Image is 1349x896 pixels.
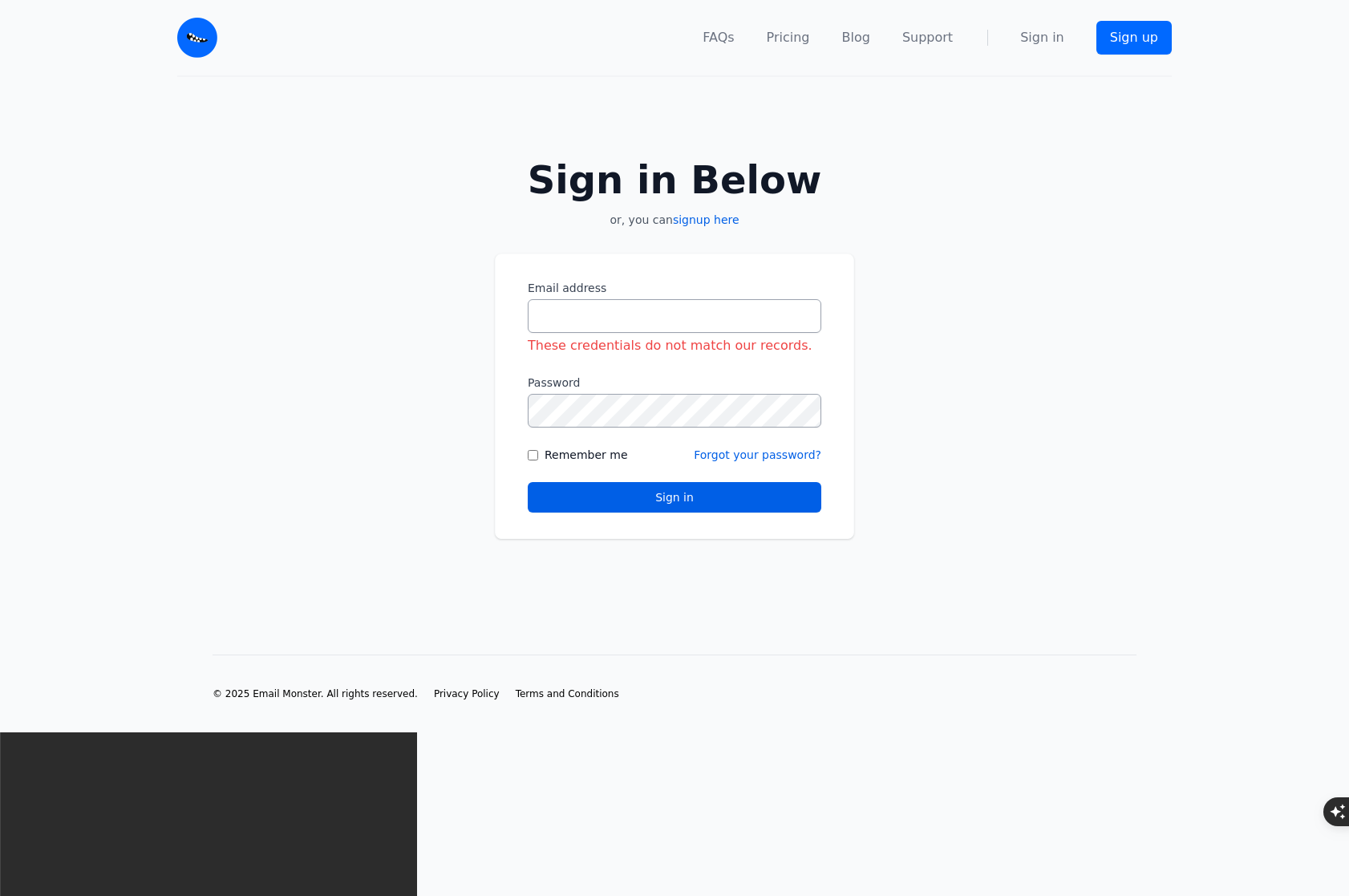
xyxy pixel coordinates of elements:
span: Terms and Conditions [516,688,619,699]
a: FAQs [703,28,734,47]
a: Sign in [1020,28,1064,47]
a: signup here [673,213,739,226]
a: Sign up [1096,21,1172,55]
label: Password [528,375,821,391]
a: Terms and Conditions [516,687,619,700]
a: Privacy Policy [434,687,500,700]
div: These credentials do not match our records. [528,336,821,355]
p: or, you can [495,212,854,228]
button: Sign in [528,482,821,513]
span: Privacy Policy [434,688,500,699]
a: Blog [842,28,870,47]
label: Remember me [545,447,628,463]
a: Support [902,28,953,47]
img: Email Monster [177,18,217,58]
label: Email address [528,280,821,296]
a: Forgot your password? [694,448,821,461]
a: Pricing [767,28,810,47]
h2: Sign in Below [495,160,854,199]
li: © 2025 Email Monster. All rights reserved. [213,687,418,700]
